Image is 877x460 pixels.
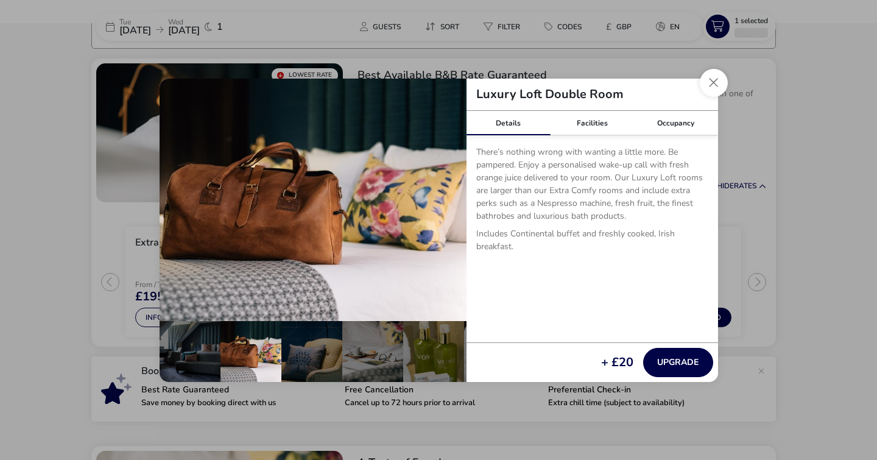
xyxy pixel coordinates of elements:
span: Upgrade [657,358,699,367]
p: Includes Continental buffet and freshly cooked, Irish breakfast. [476,227,708,258]
div: Occupancy [634,111,718,135]
div: + £20 [601,356,633,369]
div: details [160,79,718,382]
div: Details [467,111,551,135]
button: Upgrade [643,348,713,377]
div: Facilities [550,111,634,135]
button: Close dialog [700,69,728,97]
img: 40511f0639478a42d796807b35d24a7d2a2c92907d4bfbb5e096bd93bb6c112e [160,79,467,321]
p: There’s nothing wrong with wanting a little more. Be pampered. Enjoy a personalised wake-up call ... [476,146,708,227]
h2: Luxury Loft Double Room [467,88,633,101]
